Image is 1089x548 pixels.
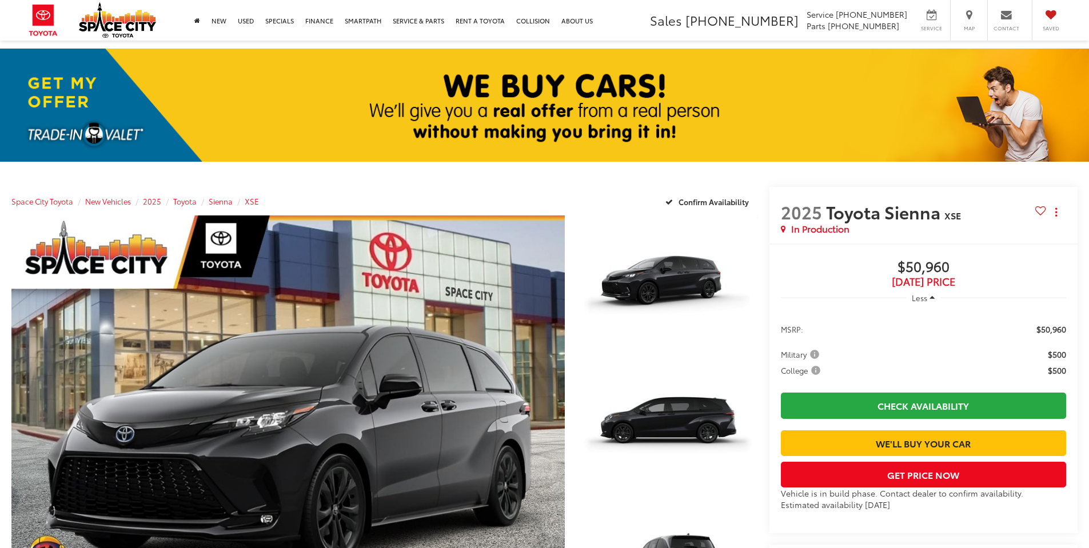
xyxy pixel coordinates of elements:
span: Sales [650,11,682,29]
a: Check Availability [781,393,1066,418]
a: 2025 [143,196,161,206]
span: $50,960 [781,259,1066,276]
span: [PHONE_NUMBER] [836,9,907,20]
span: Parts [807,20,825,31]
span: College [781,365,823,376]
span: In Production [791,222,849,235]
button: Military [781,349,823,360]
span: $50,960 [1036,323,1066,335]
span: Map [956,25,982,32]
span: $500 [1048,349,1066,360]
span: Service [919,25,944,32]
span: Confirm Availability [679,197,749,207]
span: Military [781,349,821,360]
span: Service [807,9,833,20]
span: Saved [1038,25,1063,32]
span: $500 [1048,365,1066,376]
span: Contact [994,25,1019,32]
a: XSE [245,196,259,206]
img: 2025 Toyota Sienna XSE [575,356,759,494]
span: [PHONE_NUMBER] [828,20,899,31]
img: Space City Toyota [79,2,156,38]
a: We'll Buy Your Car [781,430,1066,456]
a: New Vehicles [85,196,131,206]
a: Expand Photo 1 [577,215,758,351]
span: dropdown dots [1055,207,1057,217]
a: Toyota [173,196,197,206]
a: Space City Toyota [11,196,73,206]
button: Less [906,287,940,308]
button: Actions [1046,202,1066,222]
span: XSE [944,209,961,222]
span: Less [912,293,927,303]
button: College [781,365,824,376]
span: MSRP: [781,323,803,335]
span: Toyota Sienna [826,199,944,224]
a: Expand Photo 2 [577,357,758,493]
button: Confirm Availability [659,191,758,211]
img: 2025 Toyota Sienna XSE [575,214,759,352]
span: [DATE] Price [781,276,1066,287]
span: [PHONE_NUMBER] [685,11,799,29]
button: Get Price Now [781,462,1066,487]
div: Vehicle is in build phase. Contact dealer to confirm availability. Estimated availability [DATE] [781,487,1066,510]
a: Sienna [209,196,233,206]
span: 2025 [781,199,822,224]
